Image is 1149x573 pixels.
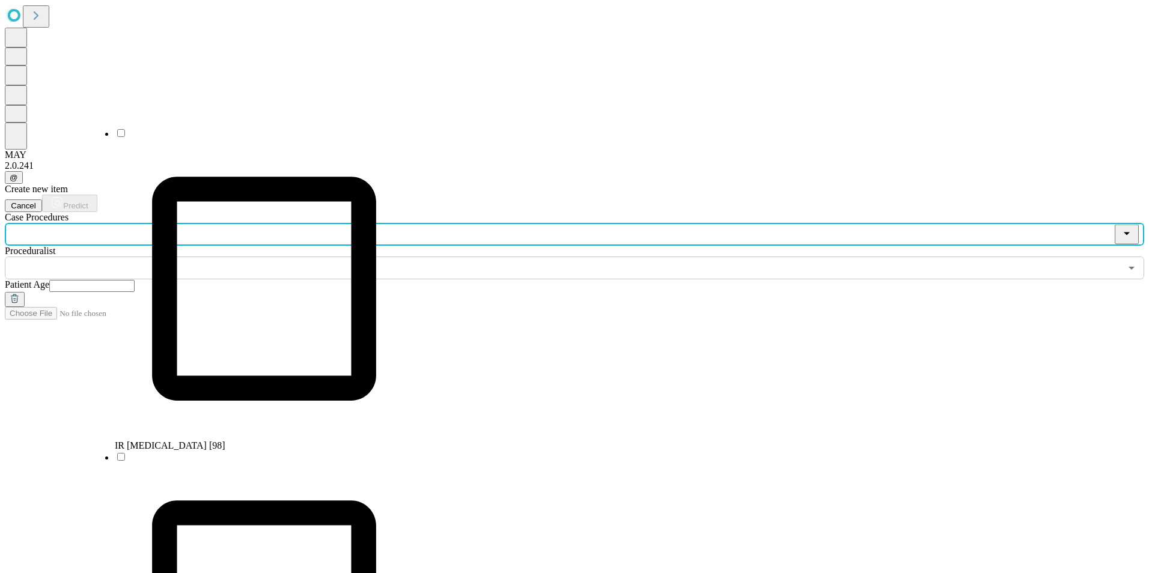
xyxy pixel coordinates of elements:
[5,279,49,290] span: Patient Age
[1123,259,1140,276] button: Open
[11,201,36,210] span: Cancel
[5,184,68,194] span: Create new item
[1115,225,1139,244] button: Close
[5,199,42,212] button: Cancel
[5,171,23,184] button: @
[63,201,88,210] span: Predict
[5,246,55,256] span: Proceduralist
[5,212,69,222] span: Scheduled Procedure
[10,173,18,182] span: @
[42,195,97,212] button: Predict
[5,160,1144,171] div: 2.0.241
[115,440,225,450] span: IR [MEDICAL_DATA] [98]
[5,150,1144,160] div: MAY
